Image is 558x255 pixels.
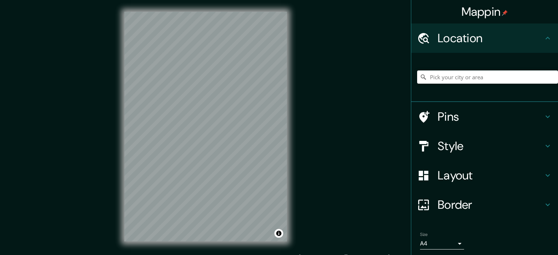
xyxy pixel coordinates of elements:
h4: Pins [438,109,543,124]
img: pin-icon.png [502,10,508,16]
h4: Location [438,31,543,45]
h4: Style [438,139,543,153]
div: Location [411,23,558,53]
h4: Mappin [462,4,508,19]
div: Pins [411,102,558,131]
div: A4 [420,238,464,249]
input: Pick your city or area [417,70,558,84]
div: Style [411,131,558,161]
h4: Border [438,197,543,212]
div: Border [411,190,558,219]
h4: Layout [438,168,543,183]
button: Toggle attribution [274,229,283,238]
label: Size [420,232,428,238]
div: Layout [411,161,558,190]
canvas: Map [124,12,287,241]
